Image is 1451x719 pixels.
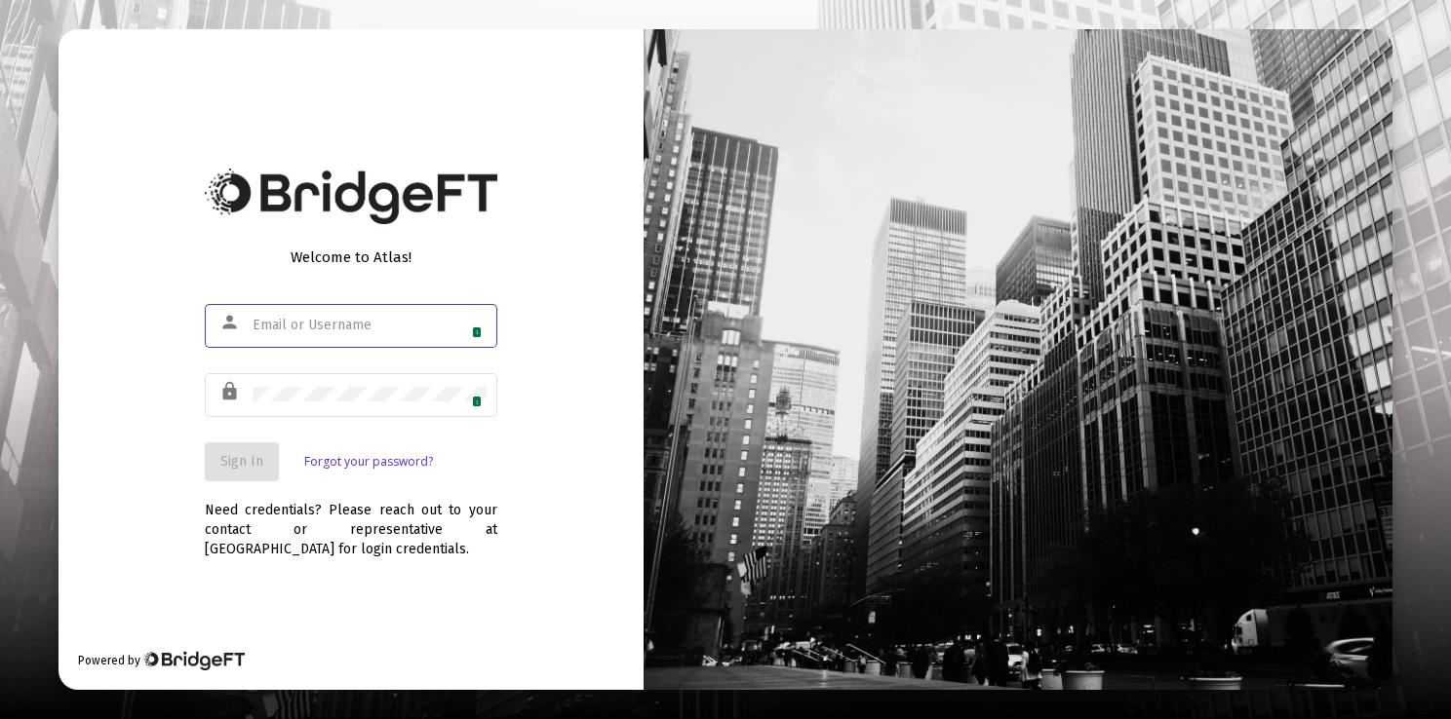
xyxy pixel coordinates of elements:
img: npw-badge-icon.svg [463,387,479,402]
span: 1 [472,326,483,338]
img: Bridge Financial Technology Logo [142,651,245,670]
img: Bridge Financial Technology Logo [205,169,497,224]
span: Sign In [220,453,263,470]
span: 1 [472,396,483,407]
a: Forgot your password? [304,452,433,472]
mat-icon: person [219,311,243,334]
div: Need credentials? Please reach out to your contact or representative at [GEOGRAPHIC_DATA] for log... [205,481,497,559]
button: Sign In [205,442,279,481]
img: npw-badge-icon.svg [463,318,479,333]
div: Powered by [78,651,245,670]
mat-icon: lock [219,380,243,403]
input: Email or Username [253,318,487,333]
div: Welcome to Atlas! [205,247,497,267]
